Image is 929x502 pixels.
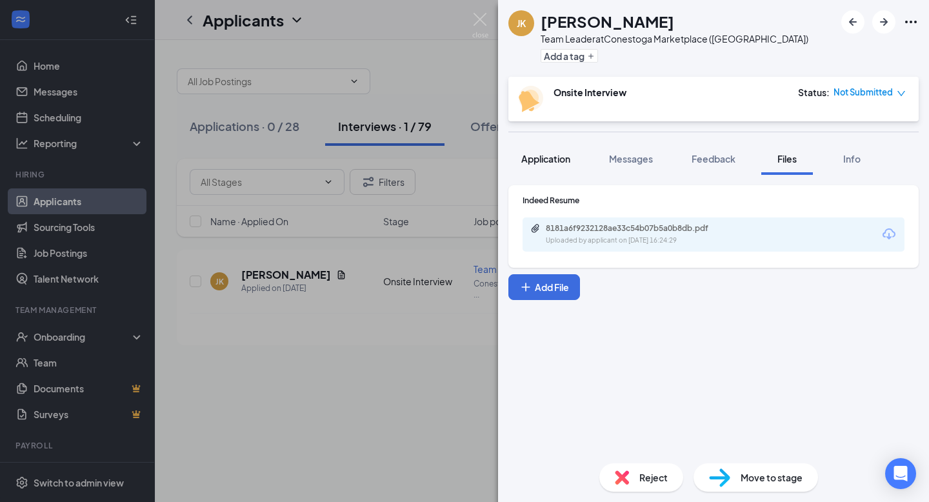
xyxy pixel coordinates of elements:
div: Team Leader at Conestoga Marketplace ([GEOGRAPHIC_DATA]) [541,32,808,45]
div: JK [517,17,526,30]
span: Not Submitted [834,86,893,99]
span: Info [843,153,861,165]
span: Files [777,153,797,165]
div: Indeed Resume [523,195,904,206]
svg: Ellipses [903,14,919,30]
svg: Paperclip [530,223,541,234]
span: Application [521,153,570,165]
button: ArrowLeftNew [841,10,864,34]
div: 8181a6f9232128ae33c54b07b5a0b8db.pdf [546,223,726,234]
span: Move to stage [741,470,803,485]
span: down [897,89,906,98]
div: Uploaded by applicant on [DATE] 16:24:29 [546,236,739,246]
span: Feedback [692,153,735,165]
svg: ArrowLeftNew [845,14,861,30]
button: ArrowRight [872,10,895,34]
svg: ArrowRight [876,14,892,30]
button: PlusAdd a tag [541,49,598,63]
a: Paperclip8181a6f9232128ae33c54b07b5a0b8db.pdfUploaded by applicant on [DATE] 16:24:29 [530,223,739,246]
svg: Plus [519,281,532,294]
button: Add FilePlus [508,274,580,300]
span: Reject [639,470,668,485]
svg: Download [881,226,897,242]
div: Open Intercom Messenger [885,458,916,489]
span: Messages [609,153,653,165]
svg: Plus [587,52,595,60]
h1: [PERSON_NAME] [541,10,674,32]
div: Status : [798,86,830,99]
b: Onsite Interview [554,86,626,98]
